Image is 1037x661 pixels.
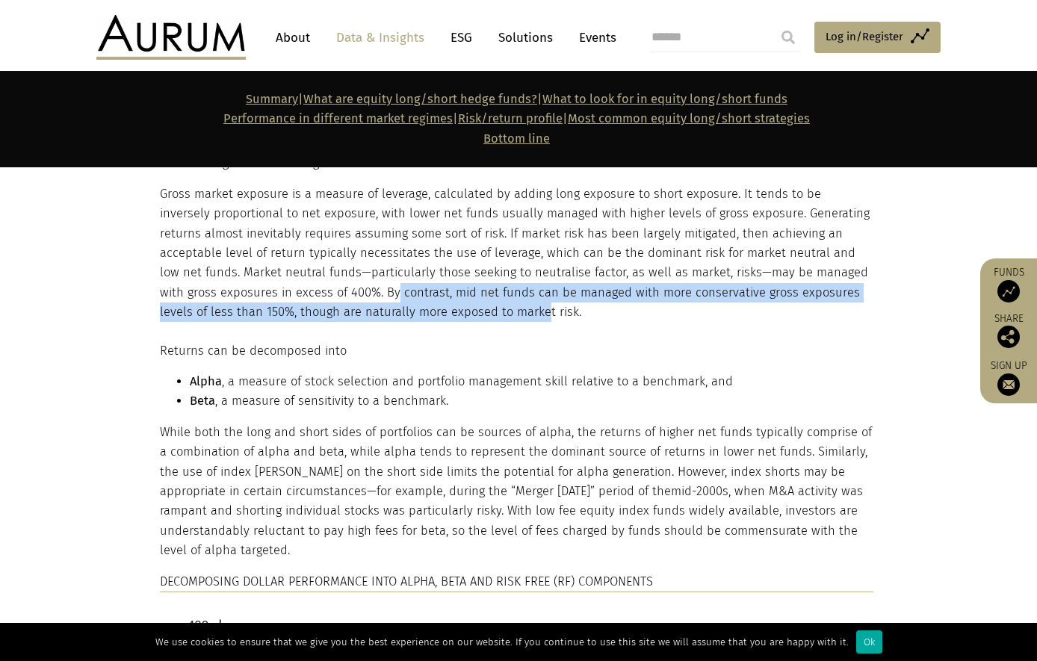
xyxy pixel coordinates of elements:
div: Ok [856,630,882,654]
a: About [268,24,318,52]
p: DECOMPOSING DOLLAR PERFORMANCE INTO ALPHA, BETA AND RISK FREE (RF) COMPONENTS [160,572,873,592]
a: Solutions [491,24,560,52]
input: Submit [773,22,803,52]
img: Share this post [997,326,1020,348]
strong: Alpha [190,374,222,388]
a: Risk/return profile [458,111,563,125]
strong: Beta [190,394,215,408]
p: While both the long and short sides of portfolios can be sources of alpha, the returns of higher ... [160,423,873,561]
a: Most common equity long/short strategies [568,111,810,125]
p: Gross market exposure is a measure of leverage, calculated by adding long exposure to short expos... [160,184,873,323]
li: , a measure of stock selection and portfolio management skill relative to a benchmark, and [190,372,873,391]
span: Log in/Register [826,28,903,46]
img: Access Funds [997,280,1020,302]
img: Aurum [96,15,246,60]
div: Share [988,314,1030,348]
a: Log in/Register [814,22,941,53]
a: Sign up [988,359,1030,396]
a: What to look for in equity long/short funds [542,92,787,106]
a: Bottom line [483,131,550,146]
img: Sign up to our newsletter [997,373,1020,396]
strong: | | | | [223,92,810,146]
a: Funds [988,266,1030,302]
a: What are equity long/short hedge funds? [303,92,537,106]
a: Summary [246,92,298,106]
a: Events [572,24,616,52]
a: ESG [443,24,480,52]
a: Performance in different market regimes [223,111,453,125]
p: Returns can be decomposed into [160,341,873,361]
a: Data & Insights [329,24,432,52]
li: , a measure of sensitivity to a benchmark. [190,391,873,411]
span: mid-2000s [671,484,728,498]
